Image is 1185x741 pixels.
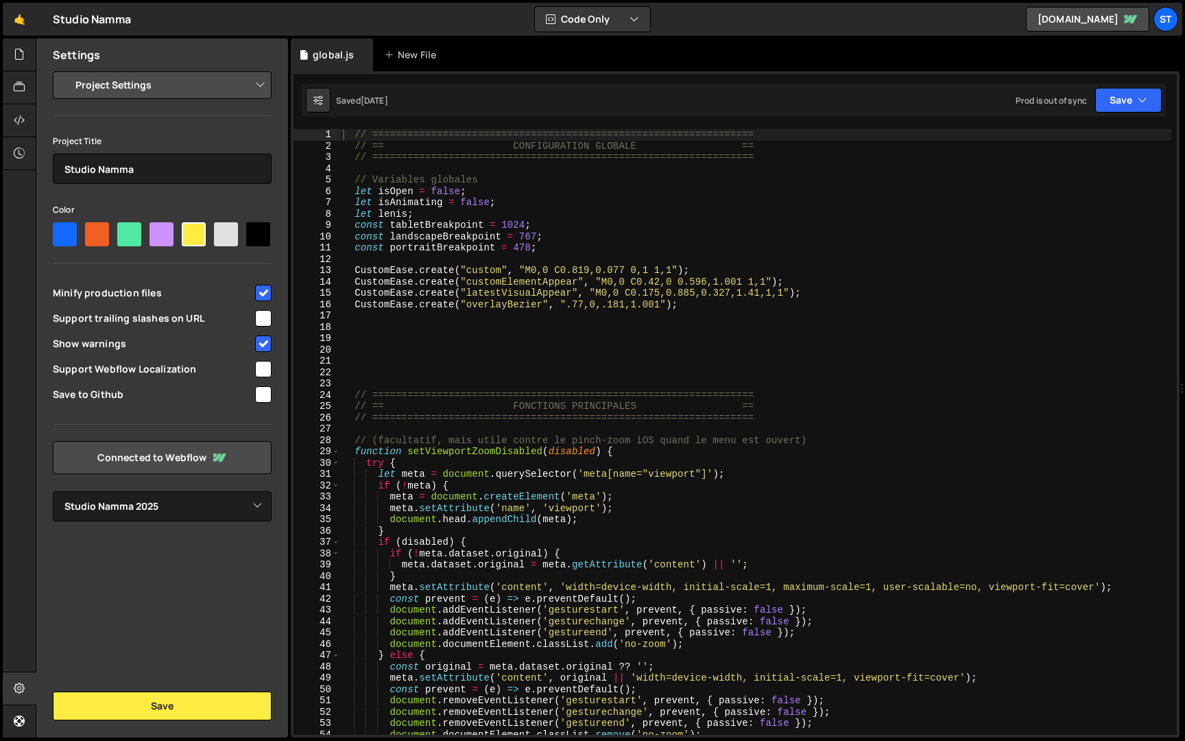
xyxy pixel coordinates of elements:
[294,559,340,571] div: 39
[361,95,388,106] div: [DATE]
[294,163,340,175] div: 4
[294,367,340,379] div: 22
[294,695,340,707] div: 51
[294,435,340,447] div: 28
[294,265,340,277] div: 13
[384,48,442,62] div: New File
[53,362,253,376] span: Support Webflow Localization
[294,571,340,583] div: 40
[294,220,340,231] div: 9
[294,310,340,322] div: 17
[294,390,340,401] div: 24
[294,707,340,718] div: 52
[294,604,340,616] div: 43
[53,337,253,351] span: Show warnings
[294,718,340,729] div: 53
[294,469,340,480] div: 31
[294,344,340,356] div: 20
[294,672,340,684] div: 49
[294,548,340,560] div: 38
[53,154,272,184] input: Project name
[294,503,340,515] div: 34
[294,287,340,299] div: 15
[294,514,340,526] div: 35
[1026,7,1149,32] a: [DOMAIN_NAME]
[294,423,340,435] div: 27
[294,526,340,537] div: 36
[294,627,340,639] div: 45
[313,48,354,62] div: global.js
[294,186,340,198] div: 6
[294,254,340,266] div: 12
[294,684,340,696] div: 50
[294,491,340,503] div: 33
[294,480,340,492] div: 32
[53,134,101,148] label: Project Title
[53,47,100,62] h2: Settings
[294,412,340,424] div: 26
[3,3,36,36] a: 🤙
[1095,88,1162,113] button: Save
[53,286,253,300] span: Minify production files
[535,7,650,32] button: Code Only
[1016,95,1087,106] div: Prod is out of sync
[294,401,340,412] div: 25
[1153,7,1178,32] a: St
[294,277,340,288] div: 14
[294,242,340,254] div: 11
[294,661,340,673] div: 48
[53,11,131,27] div: Studio Namma
[294,174,340,186] div: 5
[336,95,388,106] div: Saved
[294,197,340,209] div: 7
[294,616,340,628] div: 44
[294,209,340,220] div: 8
[294,582,340,593] div: 41
[53,441,272,474] a: Connected to Webflow
[294,141,340,152] div: 2
[294,458,340,469] div: 30
[294,333,340,344] div: 19
[53,203,75,217] label: Color
[53,311,253,325] span: Support trailing slashes on URL
[294,729,340,741] div: 54
[53,388,253,401] span: Save to Github
[294,152,340,163] div: 3
[294,650,340,661] div: 47
[294,593,340,605] div: 42
[294,537,340,548] div: 37
[294,231,340,243] div: 10
[294,639,340,650] div: 46
[294,322,340,333] div: 18
[294,299,340,311] div: 16
[294,446,340,458] div: 29
[294,355,340,367] div: 21
[294,378,340,390] div: 23
[53,692,272,720] button: Save
[294,129,340,141] div: 1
